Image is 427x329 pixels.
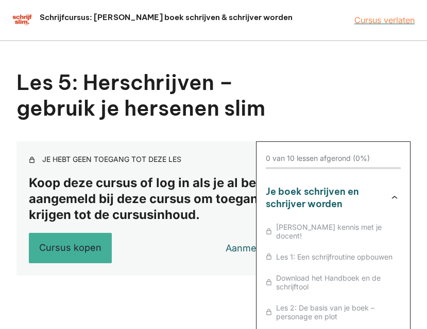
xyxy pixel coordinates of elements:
[29,233,112,263] a: Cursus kopen
[215,236,286,261] a: Aanmelden
[29,175,286,223] p: Koop deze cursus of log in als je al bent aangemeld bij deze cursus om toegang te krijgen tot de ...
[12,14,32,26] img: schrijfcursus schrijfslim academy
[272,303,401,321] span: Les 2: De basis van je boek – personage en plot
[272,273,401,291] span: Download het Handboek en de schrijftool
[266,186,378,210] h3: Je boek schrijven en schrijver worden
[266,273,401,291] a: Download het Handboek en de schrijftool
[354,15,415,25] a: Cursus verlaten
[39,12,294,23] h2: Schrijfcursus: [PERSON_NAME] boek schrijven & schrijver worden
[266,303,401,321] a: Les 2: De basis van je boek – personage en plot
[16,70,298,121] h1: Les 5: Herschrijven – gebruik je hersenen slim
[272,223,401,240] span: [PERSON_NAME] kennis met je docent!
[266,223,401,240] a: [PERSON_NAME] kennis met je docent!
[272,252,401,261] span: Les 1: Een schrijfroutine opbouwen
[266,252,401,261] a: Les 1: Een schrijfroutine opbouwen
[266,186,401,210] button: Je boek schrijven en schrijver worden
[42,154,181,165] div: Je hebt geen toegang tot deze les
[266,154,370,163] div: 0 van 10 lessen afgerond (0%)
